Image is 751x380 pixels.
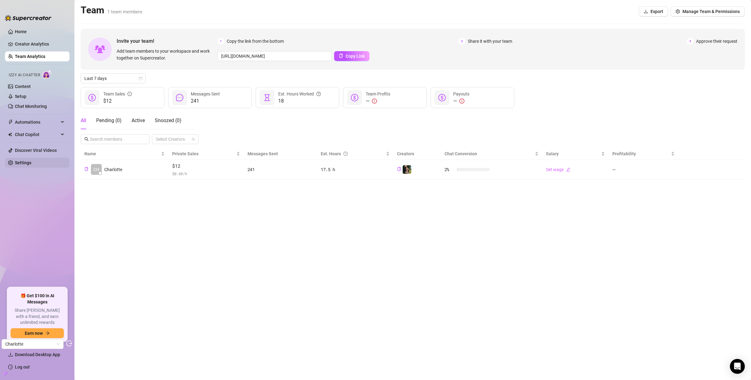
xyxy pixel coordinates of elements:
span: exclamation-circle [459,99,464,104]
td: — [609,160,678,179]
span: Private Sales [172,151,199,156]
span: Share it with your team [468,38,512,45]
span: Share [PERSON_NAME] with a friend, and earn unlimited rewards [11,307,64,326]
button: Copy Creator ID [397,167,401,172]
span: Chat Conversion [445,151,477,156]
span: exclamation-circle [372,99,377,104]
div: Open Intercom Messenger [730,359,745,374]
a: Team Analytics [15,54,45,59]
span: $12 [172,162,240,170]
span: Download Desktop App [15,352,60,357]
span: search [84,137,89,141]
button: Copy Teammate ID [84,167,88,172]
span: download [644,9,648,14]
div: Team Sales [103,91,132,97]
div: Est. Hours [321,150,385,157]
span: Team Profits [366,91,390,96]
span: Copy the link from the bottom [227,38,284,45]
button: Export [639,7,668,16]
span: 241 [191,97,220,105]
span: Manage Team & Permissions [682,9,740,14]
a: Content [15,84,31,89]
span: Charlotte [104,166,122,173]
span: Izzy AI Chatter [9,72,40,78]
button: Manage Team & Permissions [671,7,745,16]
span: download [8,352,13,357]
span: arrow-right [45,331,50,335]
a: Discover Viral Videos [15,148,57,153]
div: 17.5 h [321,166,390,173]
span: build [3,371,7,376]
span: Charlotte [5,339,60,349]
a: Creator Analytics [15,39,65,49]
img: logo-BBDzfeDw.svg [5,15,51,21]
span: Invite your team! [117,37,217,45]
button: Earn nowarrow-right [11,328,64,338]
input: Search members [90,136,141,143]
span: Snoozed ( 0 ) [155,117,181,123]
div: Pending ( 0 ) [96,117,122,124]
span: Name [84,150,160,157]
span: Chat Copilot [15,130,59,139]
a: Set wageedit [546,167,570,172]
span: dollar-circle [88,94,96,101]
img: Chat Copilot [8,132,12,137]
img: AI Chatter [42,70,52,79]
h2: Team [81,4,142,16]
div: Est. Hours Worked [278,91,321,97]
span: Copy Link [346,54,365,59]
a: Home [15,29,27,34]
span: team [191,137,195,141]
span: copy [397,167,401,171]
span: info-circle [127,91,132,97]
span: thunderbolt [8,120,13,125]
span: 2 % [445,166,454,173]
span: Active [132,117,145,123]
span: Add team members to your workspace and work together on Supercreator. [117,48,215,61]
div: All [81,117,86,124]
span: setting [676,9,680,14]
span: copy [84,167,88,171]
div: — [453,97,469,105]
a: Setup [15,94,26,99]
a: Chat Monitoring [15,104,47,109]
div: 241 [248,166,313,173]
th: Name [81,148,168,160]
span: dollar-circle [438,94,446,101]
span: 18 [278,97,321,105]
button: Copy Link [334,51,369,61]
span: Profitability [612,151,636,156]
span: $ 0.69 /h [172,170,240,177]
span: 1 [217,38,224,45]
span: Automations [15,117,59,127]
span: Approve their request [696,38,737,45]
span: message [176,94,183,101]
span: CH [93,166,99,173]
span: Export [650,9,663,14]
span: Messages Sent [191,91,220,96]
span: 3 [687,38,694,45]
img: Charlotte [403,165,411,174]
span: 1 team members [107,9,142,15]
span: 🎁 Get $100 in AI Messages [11,293,64,305]
span: copy [339,54,343,58]
div: — [366,97,390,105]
span: 2 [458,38,465,45]
span: dollar-circle [351,94,358,101]
span: Payouts [453,91,469,96]
span: Messages Sent [248,151,278,156]
span: edit [566,167,570,172]
span: question-circle [316,91,321,97]
a: Settings [15,160,31,165]
span: Salary [546,151,559,156]
span: hourglass [263,94,271,101]
span: Last 7 days [84,74,142,83]
a: Log out [15,365,30,369]
th: Creators [393,148,441,160]
span: question-circle [343,150,348,157]
span: $12 [103,97,132,105]
span: logout [66,340,72,347]
span: Earn now [25,331,43,336]
span: calendar [139,77,142,80]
